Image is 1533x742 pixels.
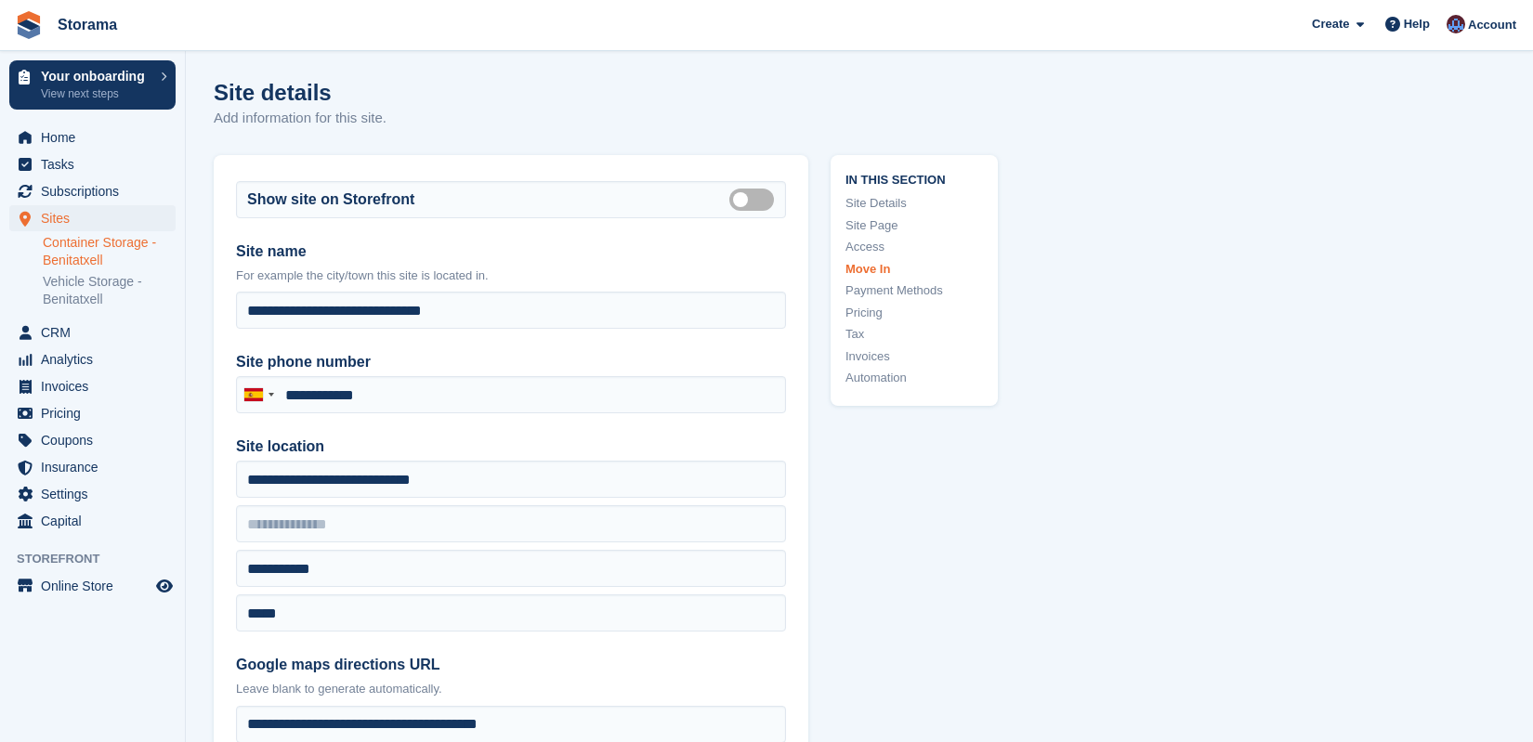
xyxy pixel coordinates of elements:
a: Move In [845,260,983,279]
span: Capital [41,508,152,534]
a: Site Page [845,216,983,235]
a: Automation [845,369,983,387]
p: View next steps [41,85,151,102]
label: Site phone number [236,351,786,373]
a: menu [9,205,176,231]
span: Online Store [41,573,152,599]
label: Site location [236,436,786,458]
span: Sites [41,205,152,231]
a: menu [9,124,176,150]
a: menu [9,427,176,453]
a: menu [9,319,176,345]
span: Settings [41,481,152,507]
a: Your onboarding View next steps [9,60,176,110]
a: menu [9,573,176,599]
span: CRM [41,319,152,345]
img: stora-icon-8386f47178a22dfd0bd8f6a31ec36ba5ce8667c1dd55bd0f319d3a0aa187defe.svg [15,11,43,39]
h1: Site details [214,80,387,105]
p: Add information for this site. [214,108,387,129]
img: Hannah Fordham [1447,15,1465,33]
span: Insurance [41,454,152,480]
a: menu [9,151,176,177]
p: For example the city/town this site is located in. [236,267,786,285]
span: Account [1468,16,1516,34]
span: Analytics [41,346,152,372]
p: Your onboarding [41,70,151,83]
span: Coupons [41,427,152,453]
a: Access [845,238,983,256]
a: menu [9,373,176,399]
a: Vehicle Storage - Benitatxell [43,273,176,308]
p: Leave blank to generate automatically. [236,680,786,698]
span: Create [1312,15,1349,33]
a: menu [9,481,176,507]
a: Site Details [845,194,983,213]
span: Storefront [17,550,185,568]
a: menu [9,346,176,372]
label: Google maps directions URL [236,654,786,676]
a: Preview store [153,575,176,597]
span: Subscriptions [41,178,152,204]
a: Container Storage - Benitatxell [43,234,176,269]
span: Home [41,124,152,150]
a: menu [9,454,176,480]
label: Show site on Storefront [247,189,414,211]
label: Site name [236,241,786,263]
a: Pricing [845,304,983,322]
span: Help [1404,15,1430,33]
a: menu [9,400,176,426]
span: In this section [845,170,983,188]
span: Tasks [41,151,152,177]
span: Pricing [41,400,152,426]
a: menu [9,178,176,204]
a: Invoices [845,347,983,366]
a: Tax [845,325,983,344]
span: Invoices [41,373,152,399]
a: menu [9,508,176,534]
a: Payment Methods [845,281,983,300]
a: Storama [50,9,124,40]
div: Spain (España): +34 [237,377,280,412]
label: Is public [729,198,781,201]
